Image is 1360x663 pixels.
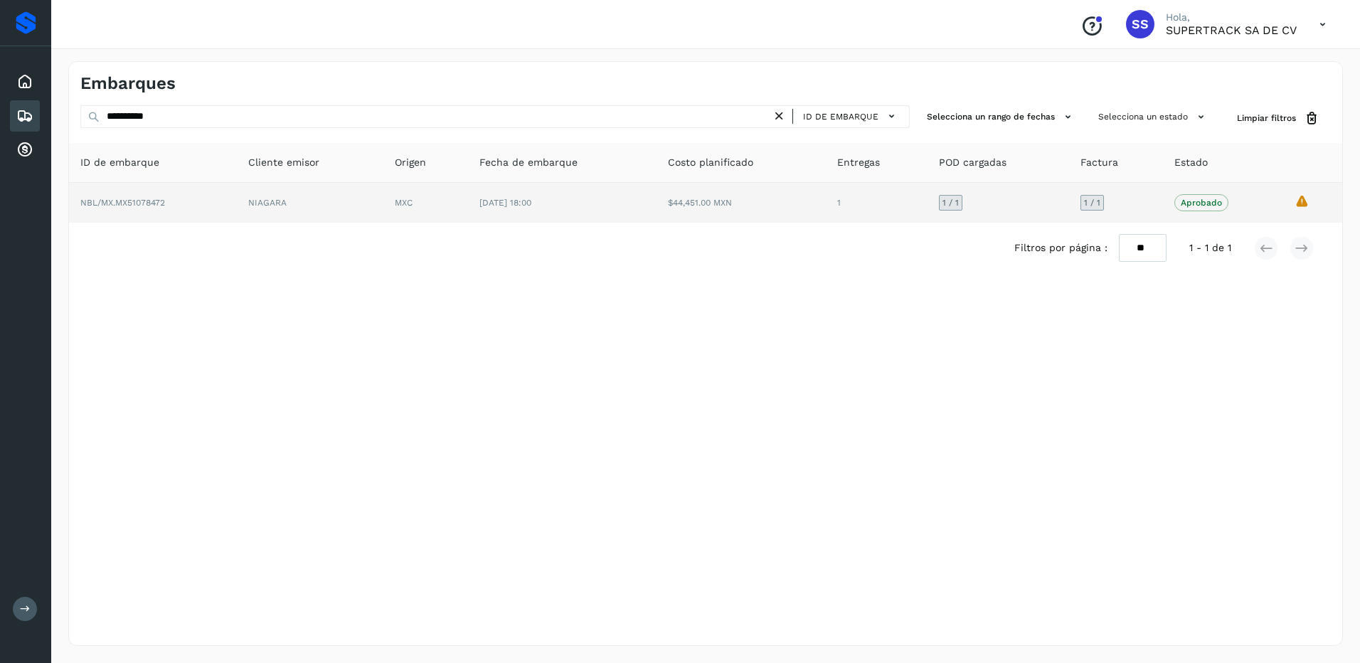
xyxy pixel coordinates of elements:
[395,155,426,170] span: Origen
[1181,198,1222,208] p: Aprobado
[10,66,40,97] div: Inicio
[1174,155,1208,170] span: Estado
[248,155,319,170] span: Cliente emisor
[80,198,165,208] span: NBL/MX.MX51078472
[657,183,825,223] td: $44,451.00 MXN
[942,198,959,207] span: 1 / 1
[237,183,383,223] td: NIAGARA
[80,155,159,170] span: ID de embarque
[826,183,928,223] td: 1
[479,198,531,208] span: [DATE] 18:00
[1093,105,1214,129] button: Selecciona un estado
[1237,112,1296,124] span: Limpiar filtros
[803,110,878,123] span: ID de embarque
[921,105,1081,129] button: Selecciona un rango de fechas
[837,155,880,170] span: Entregas
[383,183,468,223] td: MXC
[1084,198,1100,207] span: 1 / 1
[10,134,40,166] div: Cuentas por cobrar
[1080,155,1118,170] span: Factura
[1166,23,1297,37] p: SUPERTRACK SA DE CV
[668,155,753,170] span: Costo planificado
[10,100,40,132] div: Embarques
[1226,105,1331,132] button: Limpiar filtros
[80,73,176,94] h4: Embarques
[1166,11,1297,23] p: Hola,
[1189,240,1231,255] span: 1 - 1 de 1
[939,155,1006,170] span: POD cargadas
[479,155,578,170] span: Fecha de embarque
[799,106,903,127] button: ID de embarque
[1014,240,1107,255] span: Filtros por página :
